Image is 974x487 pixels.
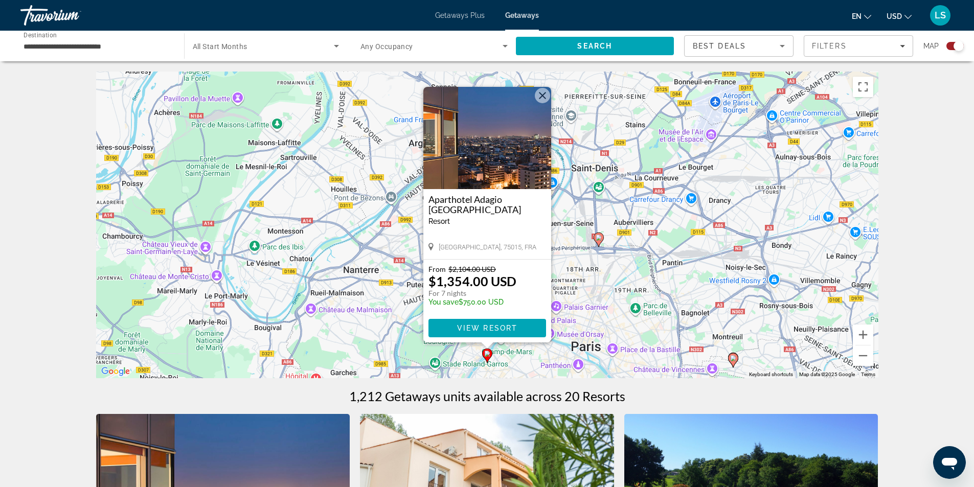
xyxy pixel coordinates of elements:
[693,40,785,52] mat-select: Sort by
[505,11,539,19] a: Getaways
[935,10,946,20] span: LS
[887,9,912,24] button: Change currency
[99,365,132,378] img: Google
[423,87,551,189] img: Aparthotel Adagio Paris Tour Eiffel
[933,446,966,479] iframe: Button to launch messaging window
[927,5,954,26] button: User Menu
[428,319,546,337] button: View Resort
[448,265,496,273] span: $2,104.00 USD
[435,11,485,19] a: Getaways Plus
[20,2,123,29] a: Travorium
[24,40,171,53] input: Select destination
[852,12,862,20] span: en
[852,9,871,24] button: Change language
[99,365,132,378] a: Open this area in Google Maps (opens a new window)
[853,77,873,97] button: Toggle fullscreen view
[799,372,855,377] span: Map data ©2025 Google
[853,345,873,366] button: Zoom out
[439,243,536,251] span: [GEOGRAPHIC_DATA], 75015, FRA
[923,39,939,53] span: Map
[812,42,847,50] span: Filters
[428,298,516,306] p: $750.00 USD
[516,37,674,55] button: Search
[360,42,413,51] span: Any Occupancy
[749,371,793,378] button: Keyboard shortcuts
[804,35,913,57] button: Filters
[428,217,450,225] span: Resort
[428,298,459,306] span: You save
[349,388,625,404] h1: 1,212 Getaways units available across 20 Resorts
[428,273,516,289] p: $1,354.00 USD
[861,372,875,377] a: Terms (opens in new tab)
[853,324,873,345] button: Zoom in
[887,12,902,20] span: USD
[428,289,516,298] p: For 7 nights
[535,88,550,103] button: Close
[457,324,517,332] span: View Resort
[693,42,746,50] span: Best Deals
[428,194,546,215] a: Aparthotel Adagio [GEOGRAPHIC_DATA]
[193,42,247,51] span: All Start Months
[577,42,612,50] span: Search
[24,31,57,38] span: Destination
[428,265,446,273] span: From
